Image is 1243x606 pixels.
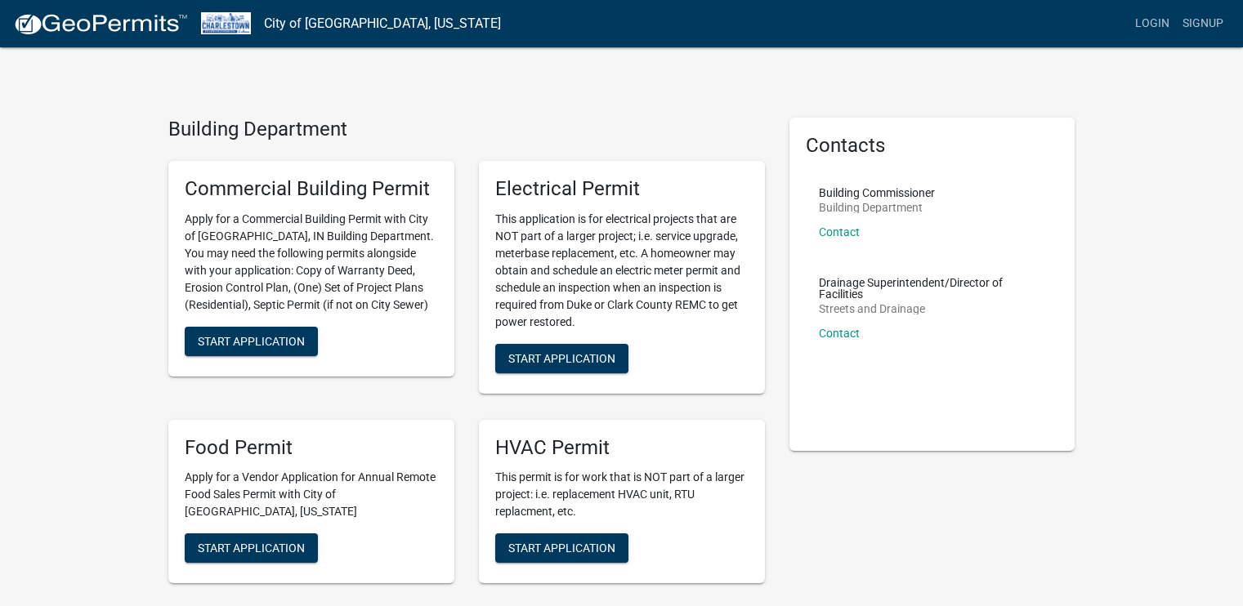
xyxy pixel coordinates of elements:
h5: Food Permit [185,436,438,460]
p: Building Department [819,202,935,213]
p: This application is for electrical projects that are NOT part of a larger project; i.e. service u... [495,211,749,331]
h5: HVAC Permit [495,436,749,460]
h5: Commercial Building Permit [185,177,438,201]
p: Apply for a Vendor Application for Annual Remote Food Sales Permit with City of [GEOGRAPHIC_DATA]... [185,469,438,520]
button: Start Application [495,344,628,373]
a: Contact [819,327,860,340]
a: Signup [1176,8,1230,39]
span: Start Application [198,541,305,555]
button: Start Application [185,533,318,563]
img: City of Charlestown, Indiana [201,12,251,34]
span: Start Application [508,541,615,555]
p: Apply for a Commercial Building Permit with City of [GEOGRAPHIC_DATA], IN Building Department. Yo... [185,211,438,314]
span: Start Application [508,351,615,364]
h5: Electrical Permit [495,177,749,201]
a: Contact [819,225,860,238]
a: Login [1129,8,1176,39]
p: Streets and Drainage [819,303,1046,314]
span: Start Application [198,334,305,347]
p: Drainage Superintendent/Director of Facilities [819,277,1046,300]
h5: Contacts [806,134,1059,158]
p: Building Commissioner [819,187,935,198]
button: Start Application [185,327,318,356]
h4: Building Department [168,118,765,141]
a: City of [GEOGRAPHIC_DATA], [US_STATE] [264,10,501,38]
button: Start Application [495,533,628,563]
p: This permit is for work that is NOT part of a larger project: i.e. replacement HVAC unit, RTU rep... [495,469,749,520]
